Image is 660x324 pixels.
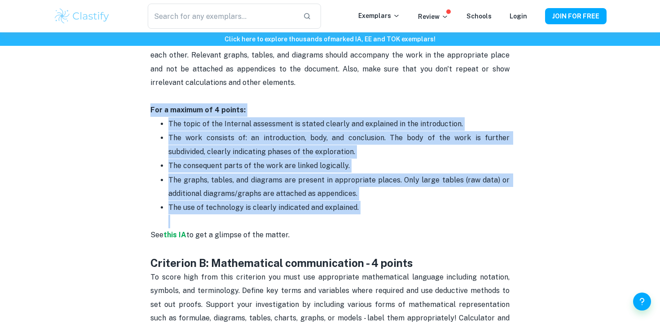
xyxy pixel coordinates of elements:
[148,4,296,29] input: Search for any exemplars...
[168,203,359,212] span: The use of technology is clearly indicated and explained.
[168,120,463,128] span: The topic of the Internal assessment is stated clearly and explained in the introduction.
[168,176,511,198] span: The graphs, tables, and diagrams are present in appropriate places. Only large tables (raw data) ...
[358,11,400,21] p: Exemplars
[163,231,186,239] a: this IA
[510,13,527,20] a: Login
[633,293,651,311] button: Help and Feedback
[545,8,607,24] button: JOIN FOR FREE
[186,231,290,239] span: to get a glimpse of the matter.
[53,7,110,25] img: Clastify logo
[168,161,350,170] span: The consequent parts of the work are linked logically.
[168,133,511,155] span: The work consists of: an introduction, body, and conclusion. The body of the work is further subd...
[150,231,163,239] span: See
[466,13,492,20] a: Schools
[150,106,246,114] strong: For a maximum of 4 points:
[150,23,511,87] span: The first criterion assesses the organization and coherence of the exploration. It has to be logi...
[2,34,658,44] h6: Click here to explore thousands of marked IA, EE and TOK exemplars !
[150,257,413,269] strong: Criterion B: Mathematical communication - 4 points
[418,12,449,22] p: Review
